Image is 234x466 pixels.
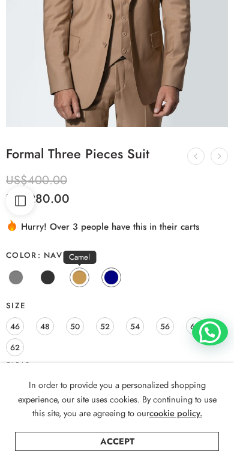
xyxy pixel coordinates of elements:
label: Size [6,300,228,311]
span: 48 [40,318,50,335]
span: 46 [10,318,20,335]
span: 60 [190,318,200,335]
span: 62 [10,339,20,356]
span: US$ [6,172,28,189]
a: 46 [6,317,24,335]
span: In order to provide you a personalized shopping experience, our site uses cookies. By continuing ... [18,378,217,419]
span: 52 [100,318,110,335]
a: 60 [186,317,204,335]
label: Color [6,250,228,261]
span: 56 [160,318,170,335]
a: Clear options [6,362,31,368]
a: 56 [156,317,174,335]
span: 54 [130,318,140,335]
h1: Formal Three Pieces Suit [6,145,228,163]
a: Camel [70,267,89,287]
a: 62 [6,338,24,356]
bdi: 400.00 [6,172,67,189]
span: Camel [63,251,96,264]
a: Accept [15,432,219,451]
a: 54 [126,317,144,335]
a: 52 [96,317,114,335]
div: Hurry! Over 3 people have this in their carts [6,219,228,233]
a: 50 [66,317,84,335]
a: cookie policy. [149,406,202,420]
span: 50 [70,318,80,335]
span: Navy [37,249,69,261]
a: 48 [36,317,54,335]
